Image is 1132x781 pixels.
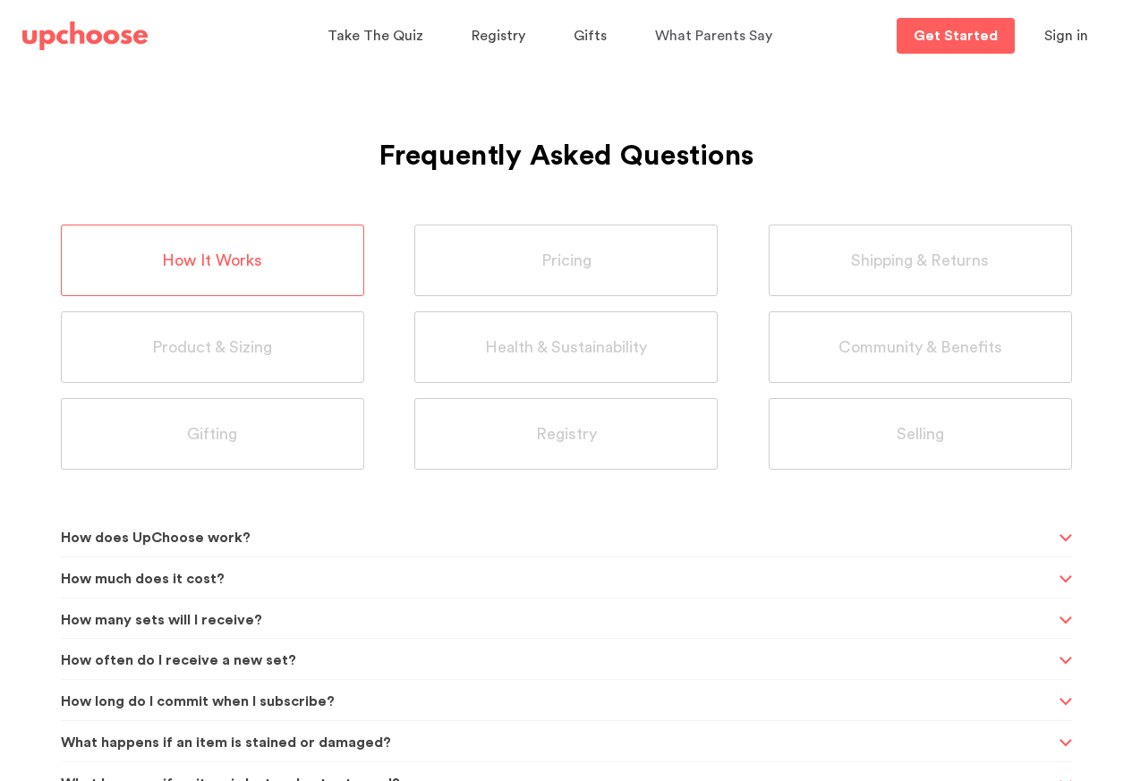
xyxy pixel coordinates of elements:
[851,250,989,271] span: Shipping & Returns
[61,95,1072,179] h1: Frequently Asked Questions
[61,639,1054,683] span: How often do I receive a new set?
[897,18,1015,54] a: Get Started
[61,598,1054,642] span: How many sets will I receive?
[61,680,1054,724] span: How long do I commit when I subscribe?
[485,337,647,358] span: Health & Sustainability
[187,424,237,445] span: Gifting
[328,19,429,54] a: Take The Quiz
[655,29,772,43] span: What Parents Say
[61,721,1054,765] span: What happens if an item is stained or damaged?
[574,29,607,43] span: Gifts
[655,19,778,54] a: What Parents Say
[914,29,998,43] p: Get Started
[838,337,1002,358] span: Community & Benefits
[328,29,423,43] span: Take The Quiz
[897,424,944,445] span: Selling
[22,21,148,50] img: UpChoose
[472,29,525,43] span: Registry
[536,424,597,445] span: Registry
[152,337,272,358] span: Product & Sizing
[541,250,592,271] span: Pricing
[1044,29,1088,43] span: Sign in
[22,18,148,55] a: UpChoose
[472,19,531,54] a: Registry
[61,557,1054,601] span: How much does it cost?
[162,250,262,271] span: How It Works
[574,19,612,54] a: Gifts
[1022,18,1111,54] button: Sign in
[61,516,1054,560] span: How does UpChoose work?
